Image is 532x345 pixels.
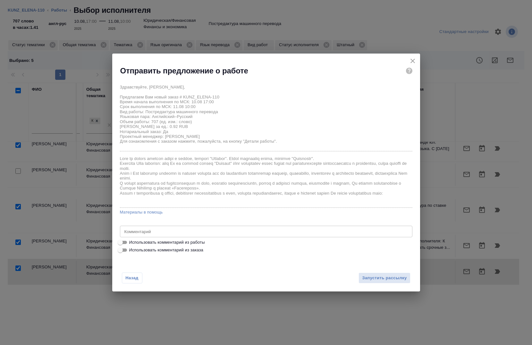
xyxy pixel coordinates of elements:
[129,247,203,253] span: Использовать комментарий из заказа
[120,209,412,215] a: Материалы в помощь
[359,273,410,284] button: Запустить рассылку
[120,66,248,76] h2: Отправить предложение о работе
[122,273,142,284] button: Назад
[120,85,412,149] textarea: Здравствуйте, [PERSON_NAME], Предлагаем Вам новый заказ # KUNZ_ELENA-110 Время начала выполнения ...
[129,239,205,246] span: Использовать комментарий из работы
[362,274,407,282] span: Запустить рассылку
[125,275,139,281] span: Назад
[408,56,418,66] button: close
[120,156,412,206] textarea: Lore Ip dolors ametcon adipi e seddoe, tempori "Utlabor". Etdol magnaaliq enima, minimve "Quisnos...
